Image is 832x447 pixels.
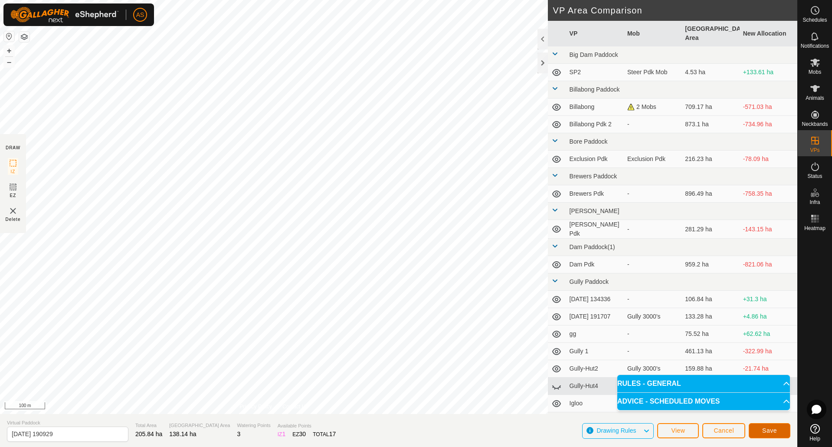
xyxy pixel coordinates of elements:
[681,99,739,116] td: 709.17 ha
[740,185,797,203] td: -758.35 ha
[617,380,681,387] span: RULES - GENERAL
[617,375,790,392] p-accordion-header: RULES - GENERAL
[278,430,285,439] div: IZ
[4,46,14,56] button: +
[10,7,119,23] img: Gallagher Logo
[740,151,797,168] td: -78.09 ha
[627,295,678,304] div: -
[566,395,624,412] td: Igloo
[570,138,608,145] span: Bore Paddock
[570,51,618,58] span: Big Dam Paddock
[6,216,21,223] span: Delete
[740,325,797,343] td: +62.62 ha
[7,419,128,427] span: Virtual Paddock
[566,378,624,395] td: Gully-Hut4
[624,21,681,46] th: Mob
[237,431,240,437] span: 3
[566,256,624,273] td: Dam Pdk
[681,256,739,273] td: 959.2 ha
[801,43,829,49] span: Notifications
[10,192,16,199] span: EZ
[681,325,739,343] td: 75.52 ha
[566,360,624,378] td: Gully-Hut2
[566,291,624,308] td: [DATE] 134336
[566,325,624,343] td: gg
[740,21,797,46] th: New Allocation
[627,68,678,77] div: Steer Pdk Mob
[681,185,739,203] td: 896.49 ha
[627,347,678,356] div: -
[11,168,16,175] span: IZ
[566,308,624,325] td: [DATE] 191707
[627,260,678,269] div: -
[292,430,306,439] div: EZ
[627,120,678,129] div: -
[135,431,162,437] span: 205.84 ha
[596,427,636,434] span: Drawing Rules
[566,220,624,239] td: [PERSON_NAME] Pdk
[566,21,624,46] th: VP
[570,243,615,250] span: Dam Paddock(1)
[566,185,624,203] td: Brewers Pdk
[169,431,196,437] span: 138.14 ha
[570,207,619,214] span: [PERSON_NAME]
[798,421,832,445] a: Help
[657,423,699,438] button: View
[566,343,624,360] td: Gully 1
[681,343,739,360] td: 461.13 ha
[740,99,797,116] td: -571.03 ha
[681,360,739,378] td: 159.88 ha
[681,64,739,81] td: 4.53 ha
[627,102,678,112] div: 2 Mobs
[4,57,14,67] button: –
[671,427,685,434] span: View
[806,95,824,101] span: Animals
[681,220,739,239] td: 281.29 ha
[627,329,678,339] div: -
[329,431,336,437] span: 17
[237,422,270,429] span: Watering Points
[740,308,797,325] td: +4.86 ha
[803,17,827,23] span: Schedules
[740,64,797,81] td: +133.61 ha
[8,206,18,216] img: VP
[804,226,825,231] span: Heatmap
[627,154,678,164] div: Exclusion Pdk
[681,21,739,46] th: [GEOGRAPHIC_DATA] Area
[749,423,790,438] button: Save
[299,431,306,437] span: 30
[169,422,230,429] span: [GEOGRAPHIC_DATA] Area
[740,220,797,239] td: -143.15 ha
[282,403,308,411] a: Contact Us
[239,403,272,411] a: Privacy Policy
[681,151,739,168] td: 216.23 ha
[19,32,29,42] button: Map Layers
[809,436,820,441] span: Help
[627,312,678,321] div: Gully 3000's
[740,343,797,360] td: -322.99 ha
[740,256,797,273] td: -821.06 ha
[566,116,624,133] td: Billabong Pdk 2
[740,360,797,378] td: -21.74 ha
[627,225,678,234] div: -
[135,422,162,429] span: Total Area
[762,427,777,434] span: Save
[807,174,822,179] span: Status
[740,116,797,133] td: -734.96 ha
[810,148,819,153] span: VPs
[809,200,820,205] span: Infra
[553,5,797,16] h2: VP Area Comparison
[681,116,739,133] td: 873.1 ha
[136,10,144,20] span: AS
[702,423,745,438] button: Cancel
[4,31,14,42] button: Reset Map
[617,393,790,410] p-accordion-header: ADVICE - SCHEDULED MOVES
[566,151,624,168] td: Exclusion Pdk
[714,427,734,434] span: Cancel
[570,173,617,180] span: Brewers Paddock
[6,145,20,151] div: DRAW
[313,430,336,439] div: TOTAL
[802,122,828,127] span: Neckbands
[627,189,678,198] div: -
[740,291,797,308] td: +31.3 ha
